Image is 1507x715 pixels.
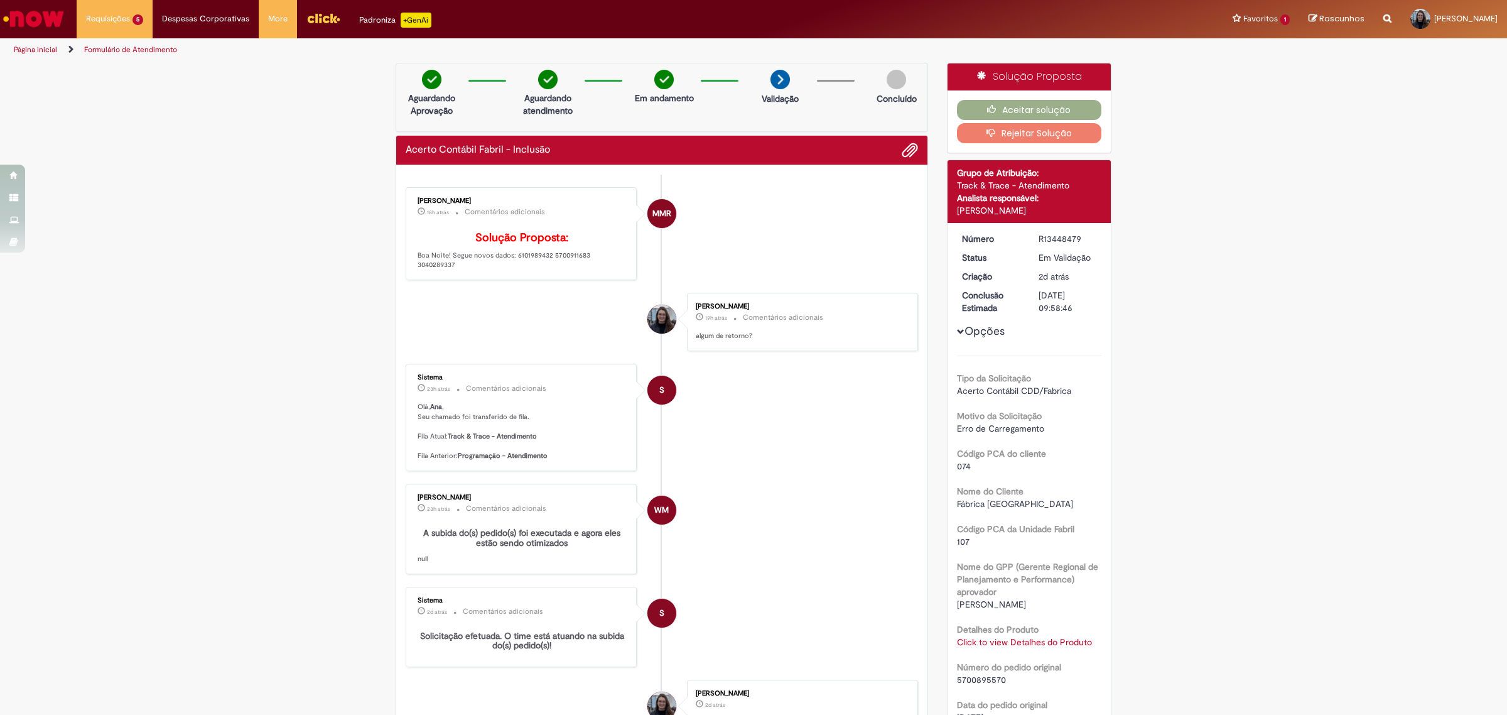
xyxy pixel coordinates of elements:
p: Aguardando Aprovação [401,92,462,117]
time: 27/08/2025 13:32:30 [427,385,450,393]
a: Página inicial [14,45,57,55]
dt: Conclusão Estimada [953,289,1030,314]
div: Analista responsável: [957,192,1102,204]
a: Formulário de Atendimento [84,45,177,55]
b: Número do pedido original [957,662,1061,673]
b: Código PCA do cliente [957,448,1046,459]
div: Padroniza [359,13,431,28]
div: [DATE] 09:58:46 [1039,289,1097,314]
span: Fábrica [GEOGRAPHIC_DATA] [957,498,1073,510]
div: [PERSON_NAME] [957,204,1102,217]
time: 26/08/2025 13:58:40 [1039,271,1069,282]
small: Comentários adicionais [466,383,546,394]
button: Adicionar anexos [902,142,918,158]
img: img-circle-grey.png [887,70,906,89]
small: Comentários adicionais [463,606,543,617]
b: A subida do(s) pedido(s) foi executada e agora eles estão sendo otimizados [423,527,623,548]
b: Detalhes do Produto [957,624,1039,635]
time: 26/08/2025 13:58:37 [705,701,725,709]
a: Rascunhos [1309,13,1364,25]
dt: Criação [953,270,1030,283]
b: Solução Proposta: [475,231,568,245]
img: check-circle-green.png [654,70,674,89]
span: 5 [132,14,143,25]
p: Concluído [877,92,917,105]
time: 27/08/2025 17:18:31 [705,314,727,322]
p: +GenAi [401,13,431,28]
p: Olá, , Seu chamado foi transferido de fila. Fila Atual: Fila Anterior: [418,402,627,461]
b: Programação - Atendimento [458,451,548,461]
p: algum de retorno? [696,331,905,341]
span: WM [654,495,669,525]
span: 2d atrás [705,701,725,709]
button: Aceitar solução [957,100,1102,120]
div: [PERSON_NAME] [418,494,627,501]
dt: Status [953,251,1030,264]
span: 23h atrás [427,385,450,393]
b: Data do pedido original [957,699,1047,711]
img: check-circle-green.png [422,70,441,89]
span: MMR [652,199,671,229]
span: 5700895570 [957,674,1006,685]
div: Sistema [418,374,627,381]
time: 27/08/2025 18:22:53 [427,209,449,216]
time: 27/08/2025 13:32:27 [427,505,450,513]
small: Comentários adicionais [466,503,546,514]
div: 26/08/2025 13:58:40 [1039,270,1097,283]
span: 074 [957,461,971,472]
span: Despesas Corporativas [162,13,249,25]
span: Erro de Carregamento [957,423,1044,434]
a: Click to view Detalhes do Produto [957,636,1092,648]
span: Favoritos [1243,13,1278,25]
span: More [268,13,288,25]
div: R13448479 [1039,232,1097,245]
dt: Número [953,232,1030,245]
ul: Trilhas de página [9,38,995,62]
span: 18h atrás [427,209,449,216]
img: check-circle-green.png [538,70,558,89]
div: Wendel Mantovani [647,496,676,525]
p: null [418,528,627,564]
span: [PERSON_NAME] [1434,13,1498,24]
small: Comentários adicionais [465,207,545,217]
b: Tipo da Solicitação [957,373,1031,384]
div: Sistema [418,597,627,604]
img: arrow-next.png [770,70,790,89]
div: System [647,376,676,405]
span: 107 [957,536,970,547]
p: Aguardando atendimento [517,92,578,117]
button: Rejeitar Solução [957,123,1102,143]
div: Solução Proposta [948,63,1111,90]
b: Nome do Cliente [957,486,1024,497]
span: 23h atrás [427,505,450,513]
div: Em Validação [1039,251,1097,264]
span: 1 [1280,14,1290,25]
b: Código PCA da Unidade Fabril [957,523,1074,535]
div: [PERSON_NAME] [418,197,627,205]
div: System [647,599,676,628]
h2: Acerto Contábil Fabril - Inclusão Histórico de tíquete [406,145,550,156]
div: Grupo de Atribuição: [957,166,1102,179]
p: Validação [762,92,799,105]
span: 2d atrás [427,608,447,616]
img: ServiceNow [1,6,66,31]
div: Track & Trace - Atendimento [957,179,1102,192]
div: Ana Luisa Nogueira Duarte [647,305,676,334]
span: S [659,375,664,405]
div: Matheus Maia Rocha [647,199,676,228]
img: click_logo_yellow_360x200.png [306,9,340,28]
b: Nome do GPP (Gerente Regional de Planejamento e Performance) aprovador [957,561,1098,598]
b: Solicitação efetuada. O time está atuando na subida do(s) pedido(s)! [420,630,627,651]
small: Comentários adicionais [743,312,823,323]
span: Acerto Contábil CDD/Fabrica [957,385,1071,396]
div: [PERSON_NAME] [696,303,905,310]
p: Em andamento [635,92,694,104]
span: 19h atrás [705,314,727,322]
span: S [659,598,664,628]
b: Track & Trace - Atendimento [448,432,537,441]
span: [PERSON_NAME] [957,599,1026,610]
b: Ana [430,402,442,412]
p: Boa Noite! Segue novos dados: 6101989432 5700911683 3040289337 [418,232,627,270]
span: 2d atrás [1039,271,1069,282]
time: 26/08/2025 13:58:49 [427,608,447,616]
